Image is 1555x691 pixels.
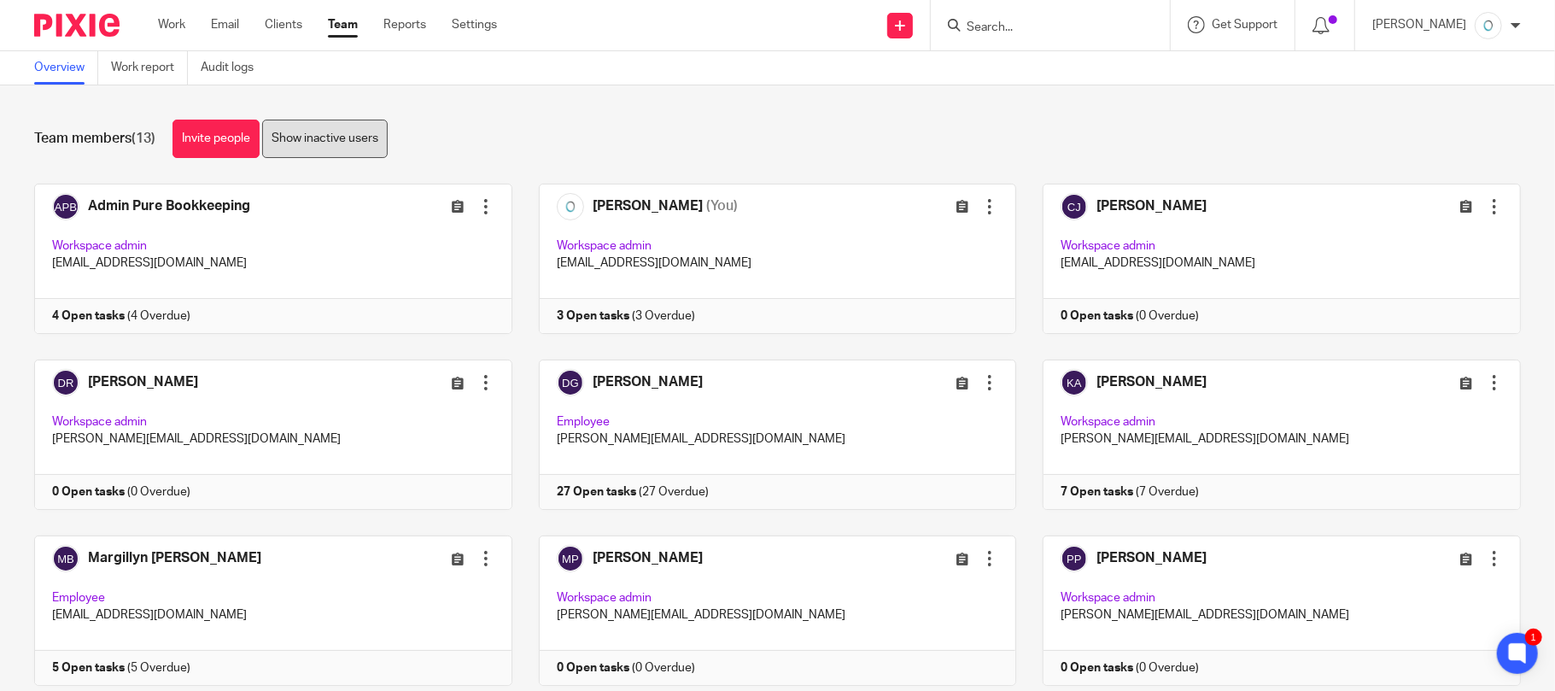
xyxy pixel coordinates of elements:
[111,51,188,85] a: Work report
[965,20,1119,36] input: Search
[158,16,185,33] a: Work
[1475,12,1502,39] img: a---sample2.png
[265,16,302,33] a: Clients
[211,16,239,33] a: Email
[34,51,98,85] a: Overview
[1212,19,1277,31] span: Get Support
[172,120,260,158] a: Invite people
[34,14,120,37] img: Pixie
[262,120,388,158] a: Show inactive users
[201,51,266,85] a: Audit logs
[1525,629,1542,646] div: 1
[452,16,497,33] a: Settings
[328,16,358,33] a: Team
[132,132,155,145] span: (13)
[34,130,155,148] h1: Team members
[1372,16,1466,33] p: [PERSON_NAME]
[383,16,426,33] a: Reports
